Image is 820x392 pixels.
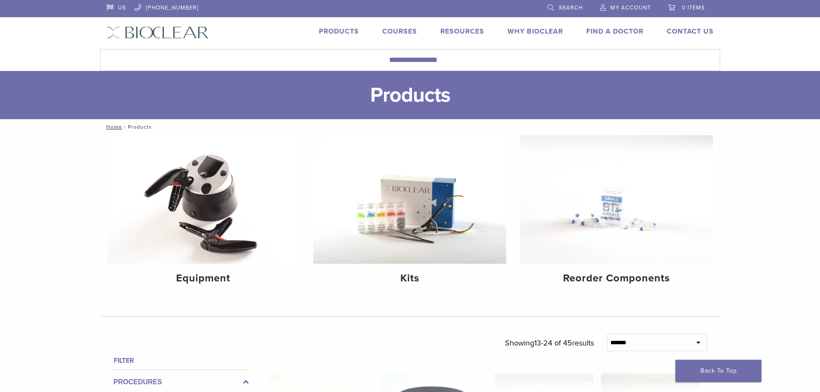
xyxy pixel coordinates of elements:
[520,135,713,264] img: Reorder Components
[682,4,705,11] span: 0 items
[440,27,484,36] a: Resources
[313,135,506,264] img: Kits
[586,27,644,36] a: Find A Doctor
[122,125,128,129] span: /
[107,26,209,39] img: Bioclear
[320,271,499,286] h4: Kits
[114,271,293,286] h4: Equipment
[114,377,249,387] label: Procedures
[667,27,714,36] a: Contact Us
[505,334,594,352] p: Showing results
[107,135,300,292] a: Equipment
[313,135,506,292] a: Kits
[100,119,720,135] nav: Products
[527,271,706,286] h4: Reorder Components
[559,4,583,11] span: Search
[114,355,249,366] h4: Filter
[520,135,713,292] a: Reorder Components
[610,4,651,11] span: My Account
[382,27,417,36] a: Courses
[507,27,563,36] a: Why Bioclear
[319,27,359,36] a: Products
[675,360,761,382] a: Back To Top
[534,338,572,348] span: 13-24 of 45
[104,124,122,130] a: Home
[107,135,300,264] img: Equipment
